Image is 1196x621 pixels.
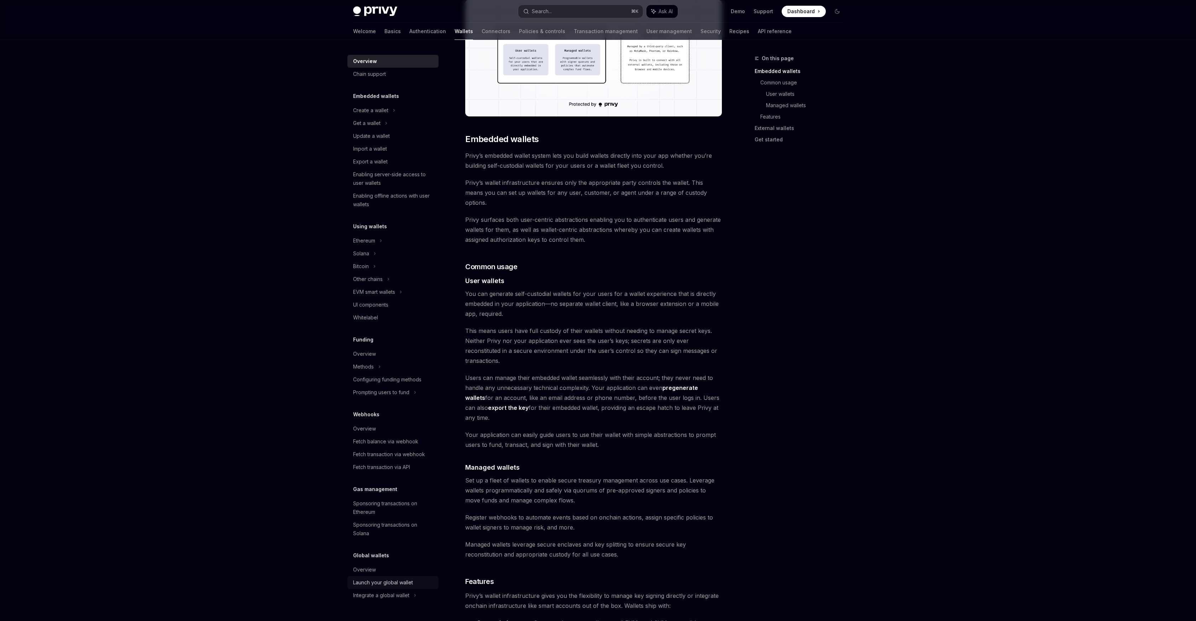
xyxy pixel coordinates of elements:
span: Your application can easily guide users to use their wallet with simple abstractions to prompt us... [465,430,722,450]
div: EVM smart wallets [353,288,395,296]
a: Connectors [482,23,510,40]
a: Overview [347,422,439,435]
a: Overview [347,348,439,360]
a: Managed wallets [766,100,849,111]
div: Enabling server-side access to user wallets [353,170,434,187]
a: Launch your global wallet [347,576,439,589]
a: Overview [347,563,439,576]
a: Overview [347,55,439,68]
a: Common usage [760,77,849,88]
div: Sponsoring transactions on Ethereum [353,499,434,516]
div: UI components [353,301,388,309]
div: Fetch balance via webhook [353,437,418,446]
h5: Embedded wallets [353,92,399,100]
span: Users can manage their embedded wallet seamlessly with their account; they never need to handle a... [465,373,722,423]
a: Fetch balance via webhook [347,435,439,448]
a: Welcome [353,23,376,40]
h5: Global wallets [353,551,389,560]
a: export the key [488,404,529,412]
span: User wallets [465,276,504,286]
a: Policies & controls [519,23,565,40]
div: Ethereum [353,236,375,245]
div: Bitcoin [353,262,369,271]
a: Chain support [347,68,439,80]
div: Solana [353,249,369,258]
div: Other chains [353,275,383,283]
div: Integrate a global wallet [353,591,409,600]
div: Launch your global wallet [353,578,413,587]
h5: Funding [353,335,373,344]
span: Common usage [465,262,517,272]
div: Chain support [353,70,386,78]
a: Enabling offline actions with user wallets [347,189,439,211]
span: ⌘ K [631,9,639,14]
span: Ask AI [659,8,673,15]
button: Search...⌘K [518,5,643,18]
a: User management [646,23,692,40]
h5: Webhooks [353,410,379,419]
h5: Gas management [353,485,397,494]
span: You can generate self-custodial wallets for your users for a wallet experience that is directly e... [465,289,722,319]
span: Dashboard [787,8,815,15]
a: Import a wallet [347,142,439,155]
a: UI components [347,298,439,311]
a: Wallets [455,23,473,40]
div: Prompting users to fund [353,388,409,397]
span: Managed wallets [465,463,520,472]
span: Set up a fleet of wallets to enable secure treasury management across use cases. Leverage wallets... [465,475,722,505]
div: Create a wallet [353,106,388,115]
a: Fetch transaction via API [347,461,439,474]
span: This means users have full custody of their wallets without needing to manage secret keys. Neithe... [465,326,722,366]
div: Overview [353,565,376,574]
a: Embedded wallets [755,66,849,77]
span: Privy’s wallet infrastructure ensures only the appropriate party controls the wallet. This means ... [465,178,722,208]
span: Embedded wallets [465,134,539,145]
h5: Using wallets [353,222,387,231]
div: Fetch transaction via API [353,463,410,471]
div: Import a wallet [353,145,387,153]
a: Enabling server-side access to user wallets [347,168,439,189]
div: Fetch transaction via webhook [353,450,425,459]
a: Configuring funding methods [347,373,439,386]
a: Transaction management [574,23,638,40]
a: Features [760,111,849,122]
div: Configuring funding methods [353,375,421,384]
a: External wallets [755,122,849,134]
a: Security [701,23,721,40]
div: Sponsoring transactions on Solana [353,521,434,538]
a: Update a wallet [347,130,439,142]
span: Privy’s wallet infrastructure gives you the flexibility to manage key signing directly or integra... [465,591,722,611]
span: Privy surfaces both user-centric abstractions enabling you to authenticate users and generate wal... [465,215,722,245]
a: Export a wallet [347,155,439,168]
a: Dashboard [782,6,826,17]
a: Recipes [729,23,749,40]
a: Support [754,8,773,15]
span: Managed wallets leverage secure enclaves and key splitting to ensure secure key reconstitution an... [465,539,722,559]
div: Update a wallet [353,132,390,140]
div: Search... [532,7,552,16]
img: dark logo [353,6,397,16]
span: Features [465,576,494,586]
button: Ask AI [646,5,678,18]
div: Whitelabel [353,313,378,322]
a: Get started [755,134,849,145]
div: Methods [353,362,374,371]
div: Overview [353,350,376,358]
a: Fetch transaction via webhook [347,448,439,461]
span: Register webhooks to automate events based on onchain actions, assign specific policies to wallet... [465,512,722,532]
div: Get a wallet [353,119,381,127]
a: Sponsoring transactions on Solana [347,518,439,540]
a: API reference [758,23,792,40]
a: Authentication [409,23,446,40]
a: Demo [731,8,745,15]
a: User wallets [766,88,849,100]
button: Toggle dark mode [832,6,843,17]
div: Enabling offline actions with user wallets [353,192,434,209]
div: Overview [353,424,376,433]
a: Whitelabel [347,311,439,324]
div: Export a wallet [353,157,388,166]
a: Basics [384,23,401,40]
span: On this page [762,54,794,63]
span: Privy’s embedded wallet system lets you build wallets directly into your app whether you’re build... [465,151,722,171]
a: Sponsoring transactions on Ethereum [347,497,439,518]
